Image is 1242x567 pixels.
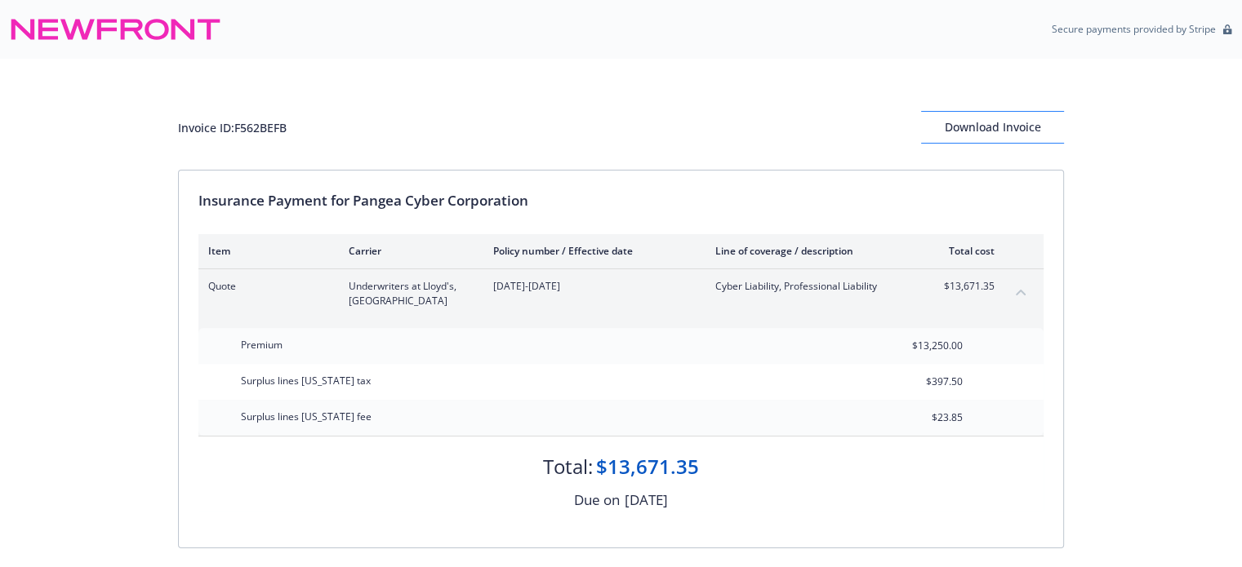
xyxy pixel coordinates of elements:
[241,374,371,388] span: Surplus lines [US_STATE] tax
[349,244,467,258] div: Carrier
[349,279,467,308] span: Underwriters at Lloyd's, [GEOGRAPHIC_DATA]
[866,370,973,394] input: 0.00
[596,453,699,481] div: $13,671.35
[198,269,1044,318] div: QuoteUnderwriters at Lloyd's, [GEOGRAPHIC_DATA][DATE]-[DATE]Cyber Liability, Professional Liabili...
[921,111,1064,144] button: Download Invoice
[543,453,593,481] div: Total:
[933,244,995,258] div: Total cost
[241,338,283,352] span: Premium
[178,119,287,136] div: Invoice ID: F562BEFB
[921,112,1064,143] div: Download Invoice
[574,489,620,511] div: Due on
[1052,22,1216,36] p: Secure payments provided by Stripe
[241,410,372,423] span: Surplus lines [US_STATE] fee
[715,244,907,258] div: Line of coverage / description
[208,279,323,294] span: Quote
[208,244,323,258] div: Item
[198,190,1044,211] div: Insurance Payment for Pangea Cyber Corporation
[933,279,995,294] span: $13,671.35
[866,334,973,358] input: 0.00
[715,279,907,294] span: Cyber Liability, Professional Liability
[493,244,689,258] div: Policy number / Effective date
[866,405,973,430] input: 0.00
[625,489,668,511] div: [DATE]
[1008,279,1034,305] button: collapse content
[493,279,689,294] span: [DATE]-[DATE]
